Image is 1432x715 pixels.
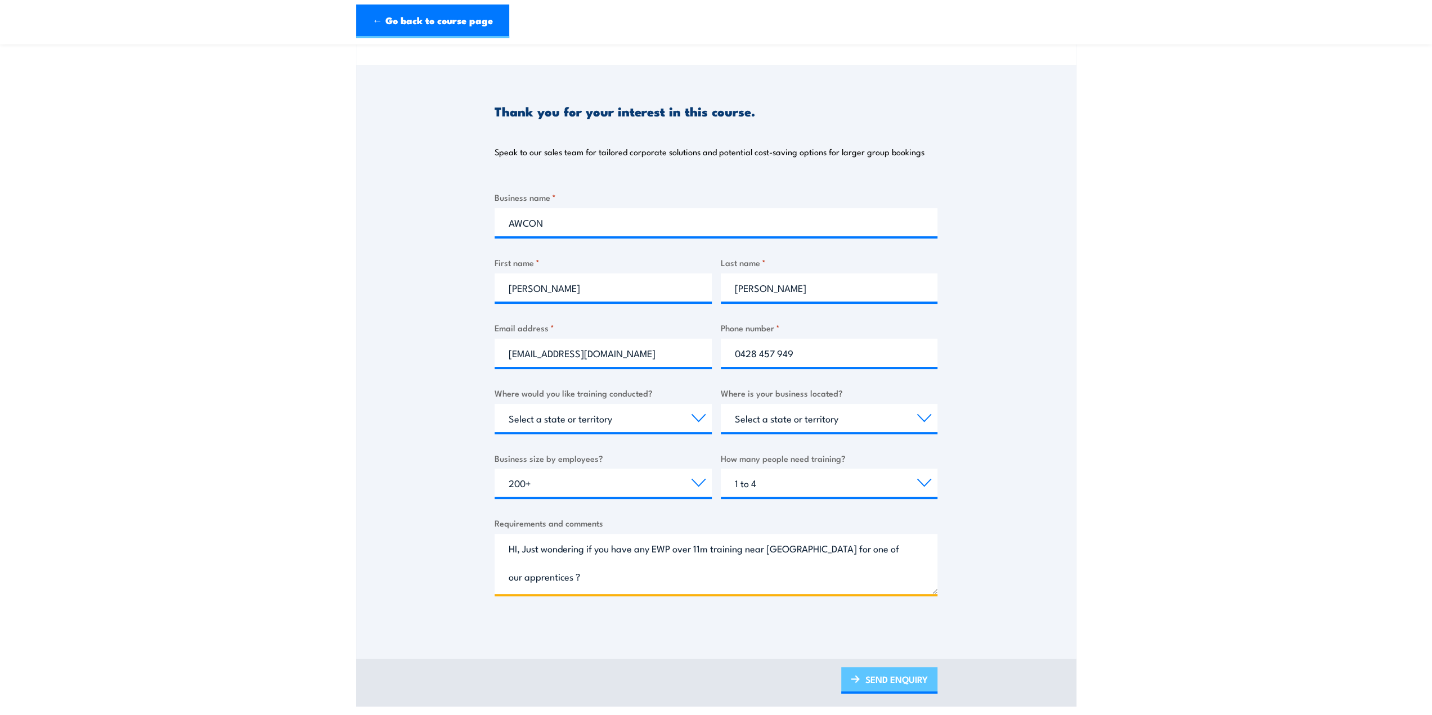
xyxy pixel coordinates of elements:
[721,386,938,399] label: Where is your business located?
[495,386,712,399] label: Where would you like training conducted?
[495,105,755,118] h3: Thank you for your interest in this course.
[721,452,938,465] label: How many people need training?
[495,256,712,269] label: First name
[841,667,937,694] a: SEND ENQUIRY
[495,516,937,529] label: Requirements and comments
[495,452,712,465] label: Business size by employees?
[495,191,937,204] label: Business name
[356,5,509,38] a: ← Go back to course page
[721,321,938,334] label: Phone number
[495,321,712,334] label: Email address
[721,256,938,269] label: Last name
[495,146,924,158] p: Speak to our sales team for tailored corporate solutions and potential cost-saving options for la...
